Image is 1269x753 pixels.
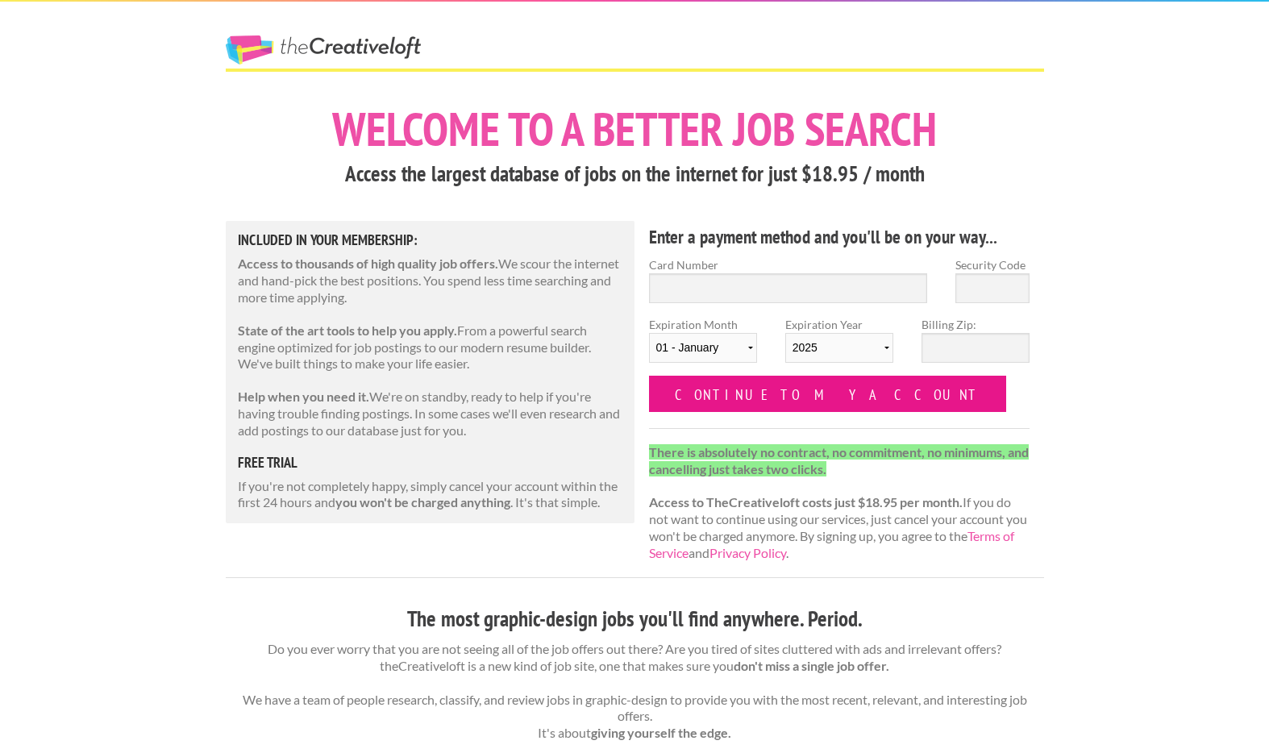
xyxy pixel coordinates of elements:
p: We scour the internet and hand-pick the best positions. You spend less time searching and more ti... [238,256,623,306]
strong: giving yourself the edge. [591,725,731,740]
label: Billing Zip: [922,316,1030,333]
h4: Enter a payment method and you'll be on your way... [649,224,1030,250]
h5: Included in Your Membership: [238,233,623,248]
a: Privacy Policy [709,545,786,560]
strong: There is absolutely no contract, no commitment, no minimums, and cancelling just takes two clicks. [649,444,1029,476]
p: We're on standby, ready to help if you're having trouble finding postings. In some cases we'll ev... [238,389,623,439]
a: The Creative Loft [226,35,421,64]
select: Expiration Month [649,333,757,363]
strong: Access to thousands of high quality job offers. [238,256,498,271]
h3: The most graphic-design jobs you'll find anywhere. Period. [226,604,1044,634]
select: Expiration Year [785,333,893,363]
h5: free trial [238,456,623,470]
p: If you do not want to continue using our services, just cancel your account you won't be charged ... [649,444,1030,562]
strong: Access to TheCreativeloft costs just $18.95 per month. [649,494,963,510]
h3: Access the largest database of jobs on the internet for just $18.95 / month [226,159,1044,189]
input: Continue to my account [649,376,1007,412]
p: Do you ever worry that you are not seeing all of the job offers out there? Are you tired of sites... [226,641,1044,742]
strong: don't miss a single job offer. [734,658,889,673]
strong: State of the art tools to help you apply. [238,322,457,338]
a: Terms of Service [649,528,1014,560]
label: Expiration Month [649,316,757,376]
p: If you're not completely happy, simply cancel your account within the first 24 hours and . It's t... [238,478,623,512]
label: Card Number [649,256,928,273]
label: Security Code [955,256,1030,273]
p: From a powerful search engine optimized for job postings to our modern resume builder. We've buil... [238,322,623,372]
h1: Welcome to a better job search [226,106,1044,152]
label: Expiration Year [785,316,893,376]
strong: Help when you need it. [238,389,369,404]
strong: you won't be charged anything [335,494,510,510]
